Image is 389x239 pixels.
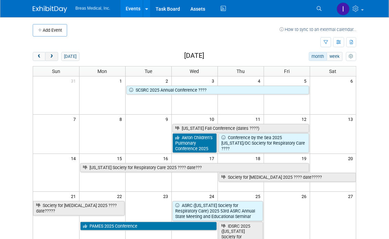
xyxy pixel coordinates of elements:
[329,69,337,74] span: Sat
[117,192,125,200] span: 22
[80,163,309,172] a: [US_STATE] Society for Respiratory Care 2025 ???? date???
[33,52,45,61] button: prev
[301,115,310,123] span: 12
[165,76,171,85] span: 2
[209,154,218,163] span: 17
[126,86,309,95] a: SCSRC 2025 Annual Conference ????
[119,76,125,85] span: 1
[219,173,356,182] a: Society for [MEDICAL_DATA] 2025 ???? date?????
[301,192,310,200] span: 26
[349,54,353,59] i: Personalize Calendar
[52,69,60,74] span: Sun
[190,69,199,74] span: Wed
[71,76,79,85] span: 31
[33,201,125,215] a: Society for [MEDICAL_DATA] 2025 ???? date?????
[163,154,171,163] span: 16
[61,52,80,61] button: [DATE]
[117,154,125,163] span: 15
[209,192,218,200] span: 24
[255,115,264,123] span: 11
[301,154,310,163] span: 19
[284,69,290,74] span: Fri
[219,133,309,153] a: Conference by the Sea 2025 [US_STATE]/DC Society for Respiratory Care ????
[97,69,107,74] span: Mon
[209,115,218,123] span: 10
[350,76,356,85] span: 6
[304,76,310,85] span: 5
[347,154,356,163] span: 20
[73,115,79,123] span: 7
[255,154,264,163] span: 18
[165,115,171,123] span: 9
[211,76,218,85] span: 3
[327,52,343,61] button: week
[184,52,204,60] h2: [DATE]
[172,201,263,221] a: ASRC ([US_STATE] Society for Respiratory Care) 2025 53rd ASRC Annual State Meeting and Educationa...
[145,69,152,74] span: Tue
[172,133,217,153] a: Akron Children’s Pulmonary Conference 2025
[80,222,217,231] a: PAMES 2025 Conference
[280,27,356,32] a: How to sync to an external calendar...
[347,115,356,123] span: 13
[33,6,67,13] img: ExhibitDay
[309,52,327,61] button: month
[257,76,264,85] span: 4
[163,192,171,200] span: 23
[71,154,79,163] span: 14
[347,192,356,200] span: 27
[75,6,110,11] span: Breas Medical, Inc.
[33,24,67,37] button: Add Event
[45,52,58,61] button: next
[172,124,309,133] a: [US_STATE] Fall Conference (dates ????)
[255,192,264,200] span: 25
[119,115,125,123] span: 8
[337,2,350,15] img: Inga Dolezar
[71,192,79,200] span: 21
[346,52,356,61] button: myCustomButton
[236,69,245,74] span: Thu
